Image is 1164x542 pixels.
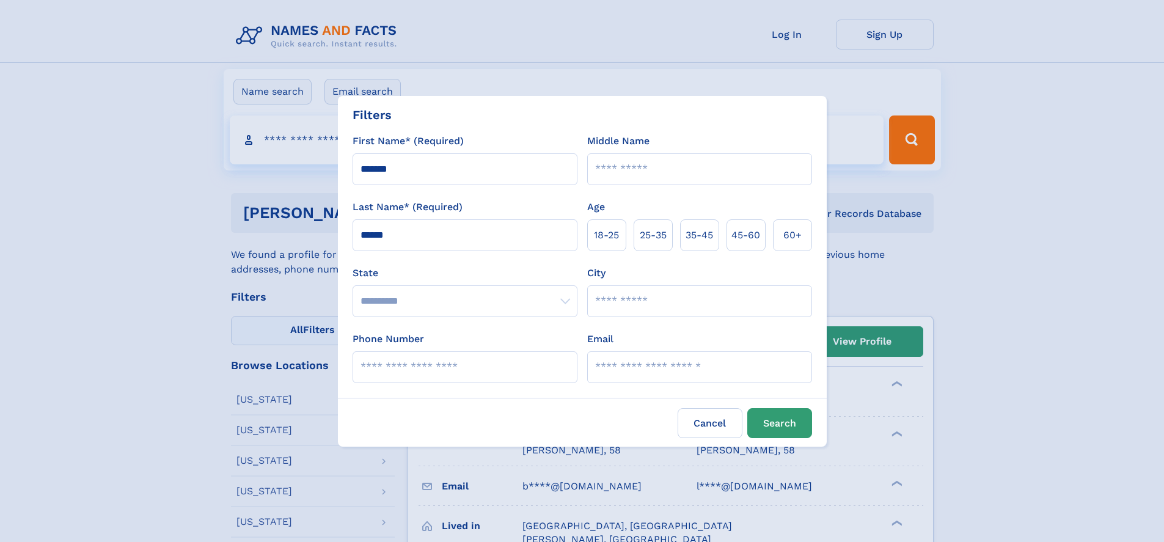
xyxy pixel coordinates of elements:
[587,200,605,214] label: Age
[640,228,667,243] span: 25‑35
[587,266,606,280] label: City
[353,134,464,148] label: First Name* (Required)
[353,332,424,346] label: Phone Number
[747,408,812,438] button: Search
[678,408,742,438] label: Cancel
[353,200,463,214] label: Last Name* (Required)
[783,228,802,243] span: 60+
[353,106,392,124] div: Filters
[587,134,650,148] label: Middle Name
[353,266,577,280] label: State
[686,228,713,243] span: 35‑45
[587,332,613,346] label: Email
[731,228,760,243] span: 45‑60
[594,228,619,243] span: 18‑25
